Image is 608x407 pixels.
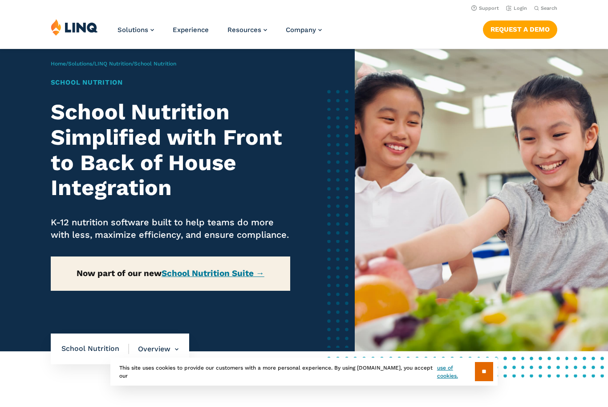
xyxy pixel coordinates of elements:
a: Experience [173,26,209,34]
a: LINQ Nutrition [94,61,132,67]
strong: Now part of our new [77,268,264,278]
a: Solutions [118,26,154,34]
a: Login [506,5,527,11]
nav: Primary Navigation [118,19,322,48]
span: School Nutrition [134,61,176,67]
button: Open Search Bar [534,5,557,12]
img: LINQ | K‑12 Software [51,19,98,36]
span: / / / [51,61,176,67]
div: This site uses cookies to provide our customers with a more personal experience. By using [DOMAIN... [110,358,498,386]
span: Solutions [118,26,148,34]
a: use of cookies. [437,364,475,380]
nav: Button Navigation [483,19,557,38]
span: School Nutrition [61,344,129,354]
p: K-12 nutrition software built to help teams do more with less, maximize efficiency, and ensure co... [51,216,290,241]
a: Solutions [68,61,92,67]
li: Overview [129,334,178,365]
h1: School Nutrition [51,77,290,88]
h2: School Nutrition Simplified with Front to Back of House Integration [51,99,290,200]
img: School Nutrition Banner [355,49,608,351]
a: Company [286,26,322,34]
a: Support [471,5,499,11]
a: School Nutrition Suite → [162,268,264,278]
span: Resources [227,26,261,34]
span: Search [541,5,557,11]
a: Home [51,61,66,67]
span: Company [286,26,316,34]
a: Resources [227,26,267,34]
a: Request a Demo [483,20,557,38]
